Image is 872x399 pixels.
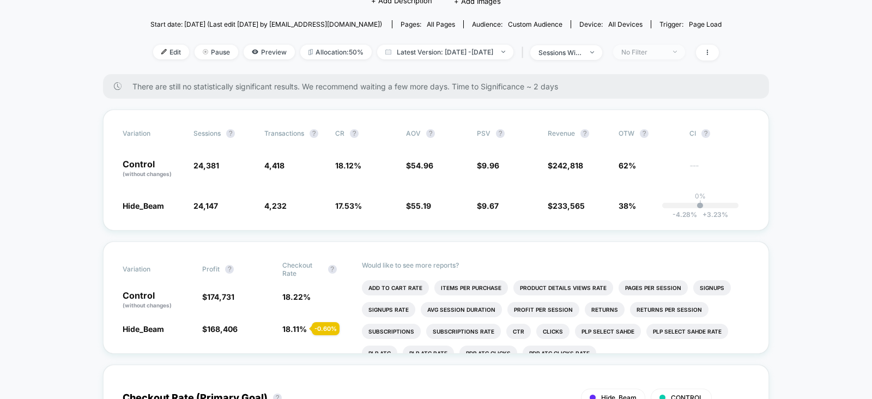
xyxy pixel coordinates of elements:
[377,45,513,59] span: Latest Version: [DATE] - [DATE]
[630,302,708,317] li: Returns Per Session
[659,20,722,28] div: Trigger:
[426,324,501,339] li: Subscriptions Rate
[507,302,579,317] li: Profit Per Session
[477,161,499,170] span: $
[362,261,749,269] p: Would like to see more reports?
[207,292,234,301] span: 174,731
[202,292,234,301] span: $
[619,201,636,210] span: 38%
[689,20,722,28] span: Page Load
[548,201,585,210] span: $
[508,20,562,28] span: Custom Audience
[501,51,505,53] img: end
[426,129,435,138] button: ?
[193,201,218,210] span: 24,147
[202,265,220,273] span: Profit
[362,346,397,361] li: Plp Atc
[193,161,219,170] span: 24,381
[335,201,362,210] span: 17.53 %
[264,161,284,170] span: 4,418
[538,49,582,57] div: sessions with impression
[403,346,454,361] li: Plp Atc Rate
[123,302,172,309] span: (without changes)
[673,51,677,53] img: end
[703,210,707,219] span: +
[482,201,499,210] span: 9.67
[193,129,221,137] span: Sessions
[401,20,455,28] div: Pages:
[619,161,636,170] span: 62%
[308,49,313,55] img: rebalance
[553,161,583,170] span: 242,818
[619,280,688,295] li: Pages Per Session
[312,322,340,335] div: - 0.60 %
[693,280,731,295] li: Signups
[701,129,710,138] button: ?
[132,82,747,91] span: There are still no statistically significant results. We recommend waiting a few more days . Time...
[406,129,421,137] span: AOV
[619,129,679,138] span: OTW
[225,265,234,274] button: ?
[203,49,208,55] img: end
[282,292,311,301] span: 18.22 %
[123,261,183,277] span: Variation
[195,45,238,59] span: Pause
[207,324,238,334] span: 168,406
[621,48,665,56] div: No Filter
[161,49,167,55] img: edit
[335,129,344,137] span: CR
[244,45,295,59] span: Preview
[519,45,530,61] span: |
[575,324,641,339] li: Plp Select Sahde
[226,129,235,138] button: ?
[477,129,491,137] span: PSV
[496,129,505,138] button: ?
[282,324,307,334] span: 18.11 %
[362,324,421,339] li: Subscriptions
[282,261,323,277] span: Checkout Rate
[695,192,706,200] p: 0%
[335,161,361,170] span: 18.12 %
[571,20,651,28] span: Device:
[697,210,728,219] span: 3.23 %
[406,161,433,170] span: $
[459,346,517,361] li: Pdp Atc Clicks
[482,161,499,170] span: 9.96
[411,201,431,210] span: 55.19
[123,291,191,310] p: Control
[585,302,625,317] li: Returns
[608,20,643,28] span: all devices
[411,161,433,170] span: 54.96
[580,129,589,138] button: ?
[350,129,359,138] button: ?
[310,129,318,138] button: ?
[123,324,164,334] span: Hide_Beam
[421,302,502,317] li: Avg Session Duration
[427,20,455,28] span: all pages
[640,129,649,138] button: ?
[150,20,382,28] span: Start date: [DATE] (Last edit [DATE] by [EMAIL_ADDRESS][DOMAIN_NAME])
[202,324,238,334] span: $
[689,162,749,178] span: ---
[434,280,508,295] li: Items Per Purchase
[123,129,183,138] span: Variation
[523,346,596,361] li: Pdp Atc Clicks Rate
[264,129,304,137] span: Transactions
[689,129,749,138] span: CI
[548,161,583,170] span: $
[506,324,531,339] li: Ctr
[472,20,562,28] div: Audience:
[673,210,697,219] span: -4.28 %
[536,324,570,339] li: Clicks
[548,129,575,137] span: Revenue
[328,265,337,274] button: ?
[264,201,287,210] span: 4,232
[123,171,172,177] span: (without changes)
[123,160,183,178] p: Control
[590,51,594,53] img: end
[477,201,499,210] span: $
[406,201,431,210] span: $
[300,45,372,59] span: Allocation: 50%
[362,302,415,317] li: Signups Rate
[513,280,613,295] li: Product Details Views Rate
